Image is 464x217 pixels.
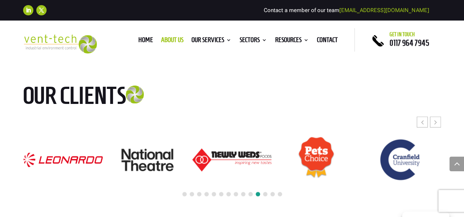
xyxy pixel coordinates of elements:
img: Pets Choice [298,136,335,183]
img: Cranfield University logo [377,136,424,183]
a: About us [161,37,183,45]
img: Logo_Leonardo [23,153,103,167]
a: Home [138,37,153,45]
a: Contact [317,37,338,45]
span: Contact a member of our team [264,7,429,14]
h2: Our clients [23,83,181,111]
div: 17 / 24 [107,148,187,171]
a: 0117 964 7945 [389,38,429,47]
span: Get in touch [389,31,414,37]
div: Next slide [430,116,441,127]
a: Follow on X [36,5,47,15]
div: 16 / 24 [23,152,103,167]
a: [EMAIL_ADDRESS][DOMAIN_NAME] [339,7,429,14]
div: Previous slide [417,116,428,127]
div: 19 / 24 [276,136,356,183]
a: Resources [275,37,309,45]
div: 20 / 24 [361,135,441,184]
img: National Theatre [121,149,173,171]
a: Our Services [191,37,231,45]
img: Newly-Weds_Logo [192,148,271,171]
div: 18 / 24 [192,148,272,172]
img: 2023-09-27T08_35_16.549ZVENT-TECH---Clear-background [23,34,96,53]
a: Sectors [240,37,267,45]
a: Follow on LinkedIn [23,5,33,15]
